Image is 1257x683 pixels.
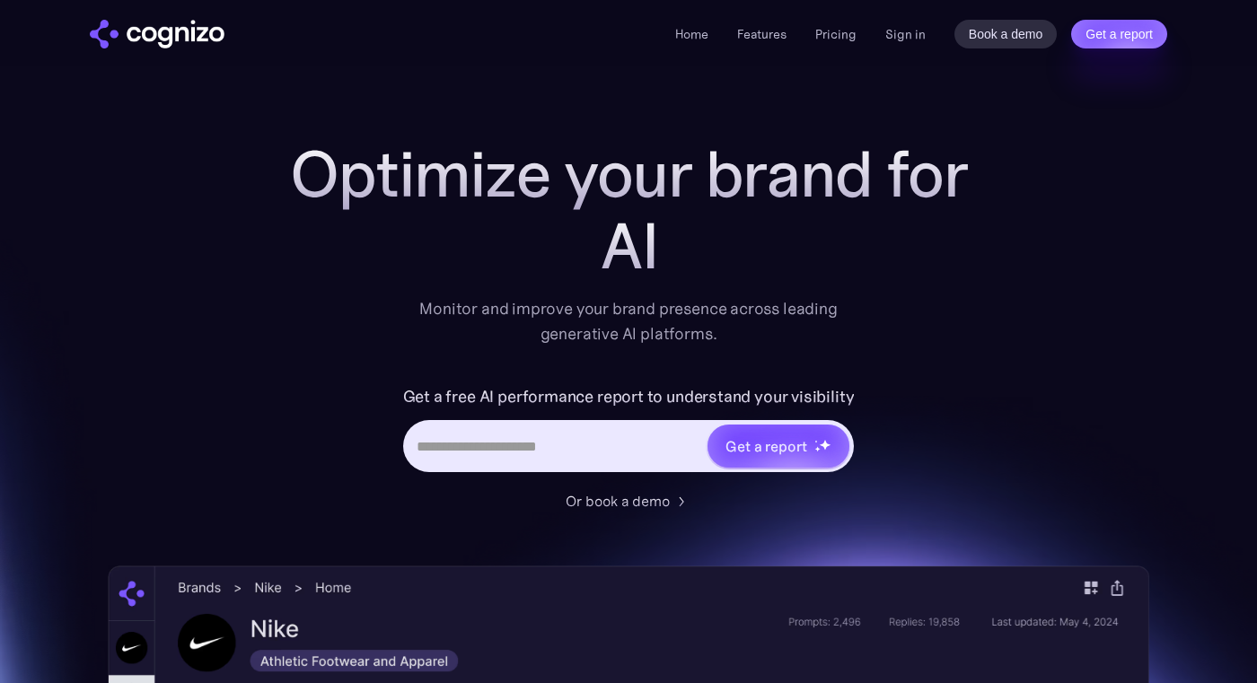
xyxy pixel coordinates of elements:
div: AI [269,210,988,282]
img: star [814,446,821,452]
a: Get a reportstarstarstar [706,423,851,469]
a: Sign in [885,23,926,45]
a: Book a demo [954,20,1058,48]
a: Pricing [815,26,857,42]
img: star [814,440,817,442]
div: Or book a demo [566,490,670,512]
h1: Optimize your brand for [269,138,988,210]
div: Monitor and improve your brand presence across leading generative AI platforms. [408,296,849,346]
img: cognizo logo [90,20,224,48]
form: Hero URL Input Form [403,382,855,481]
div: Get a report [725,435,806,457]
img: star [819,439,831,451]
a: home [90,20,224,48]
a: Home [675,26,708,42]
a: Features [737,26,787,42]
a: Or book a demo [566,490,691,512]
label: Get a free AI performance report to understand your visibility [403,382,855,411]
a: Get a report [1071,20,1167,48]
